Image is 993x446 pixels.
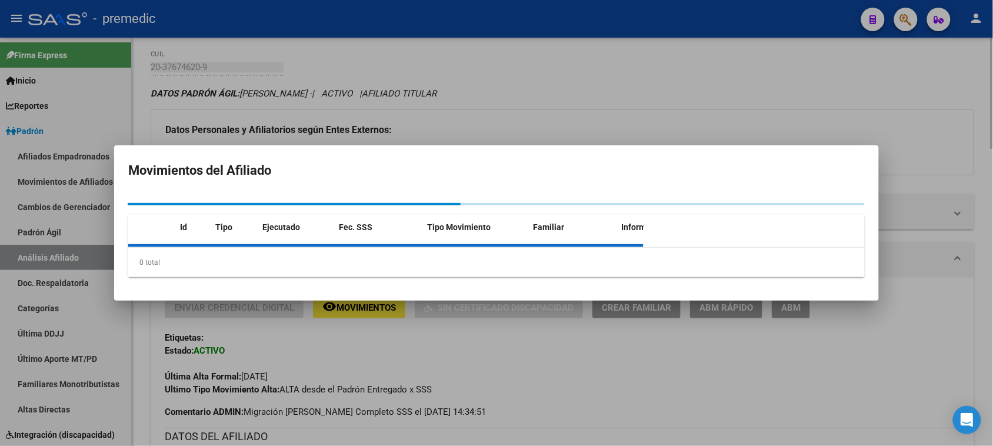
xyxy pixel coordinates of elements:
[422,215,528,240] datatable-header-cell: Tipo Movimiento
[211,215,258,240] datatable-header-cell: Tipo
[427,222,491,232] span: Tipo Movimiento
[175,215,211,240] datatable-header-cell: Id
[334,215,422,240] datatable-header-cell: Fec. SSS
[215,222,232,232] span: Tipo
[953,406,981,434] div: Open Intercom Messenger
[339,222,372,232] span: Fec. SSS
[128,248,865,277] div: 0 total
[617,215,705,240] datatable-header-cell: Informable SSS
[533,222,564,232] span: Familiar
[258,215,334,240] datatable-header-cell: Ejecutado
[528,215,617,240] datatable-header-cell: Familiar
[262,222,300,232] span: Ejecutado
[128,159,865,182] h2: Movimientos del Afiliado
[180,222,187,232] span: Id
[621,222,680,232] span: Informable SSS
